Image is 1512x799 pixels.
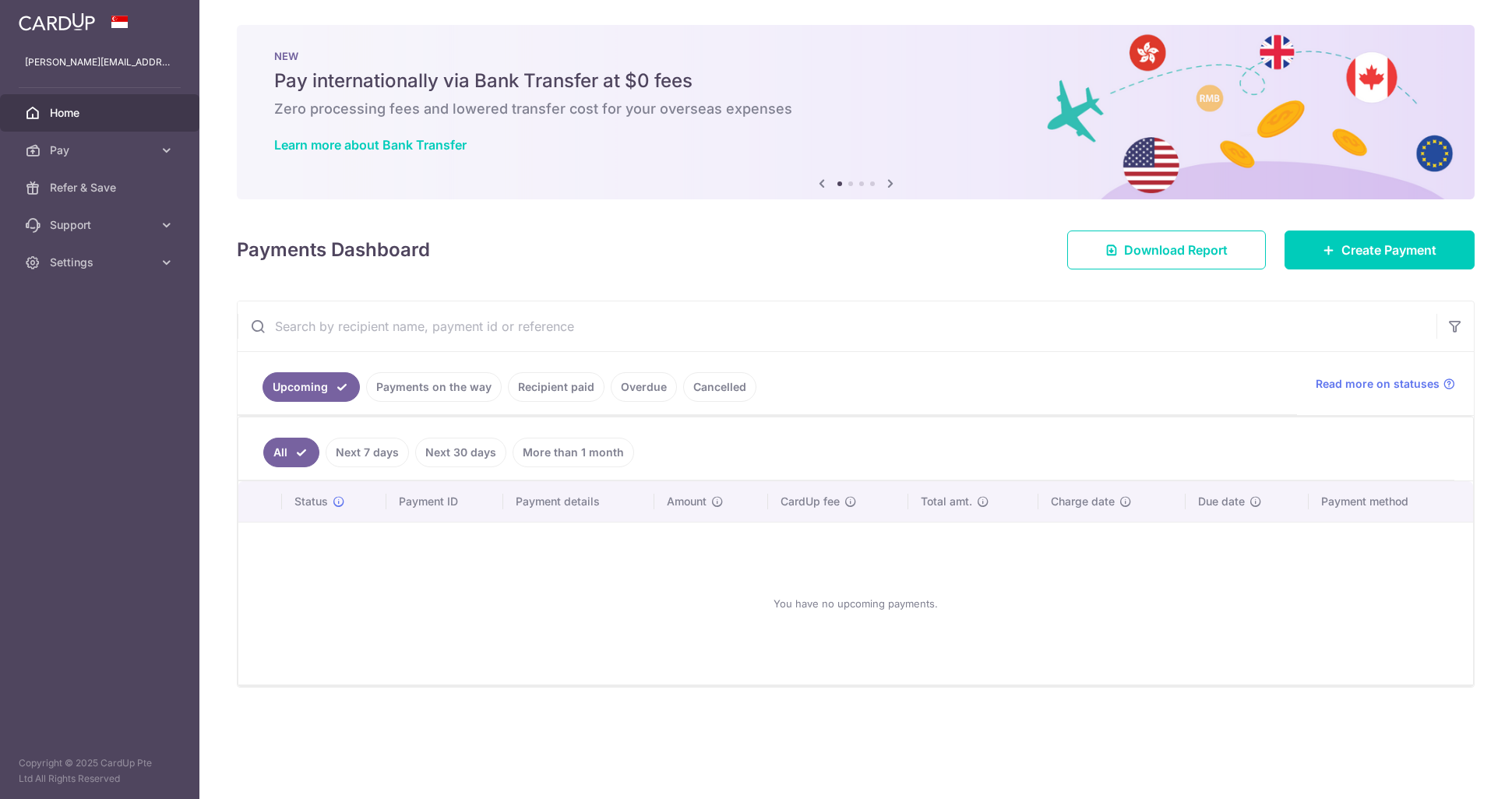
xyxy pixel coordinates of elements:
span: Due date [1198,494,1245,509]
span: Support [50,217,153,233]
a: Overdue [611,372,677,402]
p: [PERSON_NAME][EMAIL_ADDRESS][DOMAIN_NAME] [25,55,174,70]
img: Bank transfer banner [237,25,1475,199]
div: You have no upcoming payments. [257,535,1454,672]
th: Payment ID [386,481,503,522]
a: All [263,438,319,467]
span: Home [50,105,153,121]
h6: Zero processing fees and lowered transfer cost for your overseas expenses [274,100,1437,118]
span: Refer & Save [50,180,153,195]
th: Payment details [503,481,654,522]
a: Recipient paid [508,372,604,402]
span: Pay [50,143,153,158]
input: Search by recipient name, payment id or reference [238,301,1436,351]
a: Download Report [1067,231,1266,269]
h4: Payments Dashboard [237,236,430,264]
span: Create Payment [1341,241,1436,259]
span: Read more on statuses [1316,376,1440,392]
a: Create Payment [1285,231,1475,269]
span: Amount [667,494,707,509]
span: Charge date [1051,494,1115,509]
a: More than 1 month [513,438,634,467]
a: Cancelled [683,372,756,402]
a: Upcoming [263,372,360,402]
a: Next 7 days [326,438,409,467]
a: Next 30 days [415,438,506,467]
a: Read more on statuses [1316,376,1455,392]
th: Payment method [1309,481,1473,522]
span: Download Report [1124,241,1228,259]
span: Total amt. [921,494,972,509]
span: CardUp fee [781,494,840,509]
img: CardUp [19,12,95,31]
h5: Pay internationally via Bank Transfer at $0 fees [274,69,1437,93]
a: Payments on the way [366,372,502,402]
span: Settings [50,255,153,270]
a: Learn more about Bank Transfer [274,137,467,153]
span: Status [294,494,328,509]
iframe: Opens a widget where you can find more information [1411,752,1496,791]
p: NEW [274,50,1437,62]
